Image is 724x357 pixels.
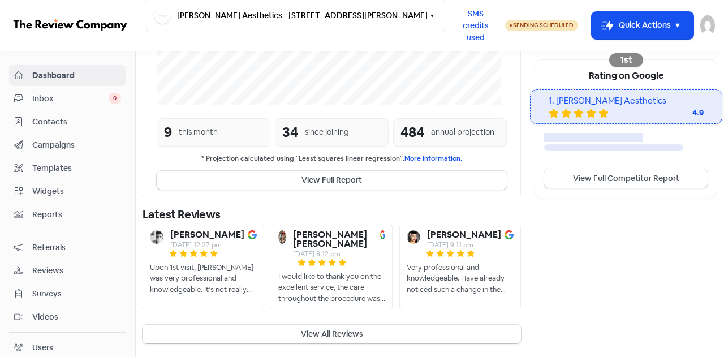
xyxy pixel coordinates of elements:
[32,209,121,221] span: Reports
[32,186,121,197] span: Widgets
[513,21,574,29] span: Sending Scheduled
[248,230,257,239] img: Image
[164,122,172,143] div: 9
[32,265,121,277] span: Reviews
[170,242,244,248] div: [DATE] 12:27 pm
[305,126,349,138] div: since joining
[609,53,643,67] div: 1st
[549,94,704,107] div: 1. [PERSON_NAME] Aesthetics
[9,65,126,86] a: Dashboard
[427,230,501,239] b: [PERSON_NAME]
[700,15,715,36] img: User
[32,242,121,253] span: Referrals
[400,122,424,143] div: 484
[505,19,578,32] a: Sending Scheduled
[431,126,494,138] div: annual projection
[278,271,385,304] div: I would like to thank you on the excellent service, the care throughout the procedure was incredi...
[32,288,121,300] span: Surveys
[293,251,377,257] div: [DATE] 8:12 pm
[658,107,704,119] div: 4.9
[404,154,462,163] a: More information.
[32,70,121,81] span: Dashboard
[446,19,505,31] a: SMS credits used
[179,126,218,138] div: this month
[278,230,286,244] img: Avatar
[9,237,126,258] a: Referrals
[32,93,109,105] span: Inbox
[150,230,163,244] img: Avatar
[143,206,521,223] div: Latest Reviews
[9,283,126,304] a: Surveys
[9,111,126,132] a: Contacts
[505,230,514,239] img: Image
[143,325,521,343] button: View All Reviews
[293,230,377,248] b: [PERSON_NAME] [PERSON_NAME]
[9,260,126,281] a: Reviews
[109,93,121,104] span: 0
[9,307,126,328] a: Videos
[535,60,717,89] div: Rating on Google
[407,230,420,244] img: Avatar
[407,262,514,295] div: Very professional and knowledgeable. Have already noticed such a change in the feel & look of my ...
[592,12,693,39] button: Quick Actions
[9,88,126,109] a: Inbox 0
[427,242,501,248] div: [DATE] 9:11 pm
[380,230,385,239] img: Image
[282,122,298,143] div: 34
[456,8,495,44] span: SMS credits used
[157,153,507,164] small: * Projection calculated using "Least squares linear regression".
[157,171,507,190] button: View Full Report
[170,230,244,239] b: [PERSON_NAME]
[9,204,126,225] a: Reports
[32,139,121,151] span: Campaigns
[145,1,446,31] button: [PERSON_NAME] Aesthetics - [STREET_ADDRESS][PERSON_NAME]
[32,342,53,354] div: Users
[150,262,257,295] div: Upon 1st visit, [PERSON_NAME] was very professional and knowledgeable. It’s not really something ...
[32,116,121,128] span: Contacts
[9,158,126,179] a: Templates
[32,162,121,174] span: Templates
[32,311,121,323] span: Videos
[9,135,126,156] a: Campaigns
[9,181,126,202] a: Widgets
[544,169,708,188] a: View Full Competitor Report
